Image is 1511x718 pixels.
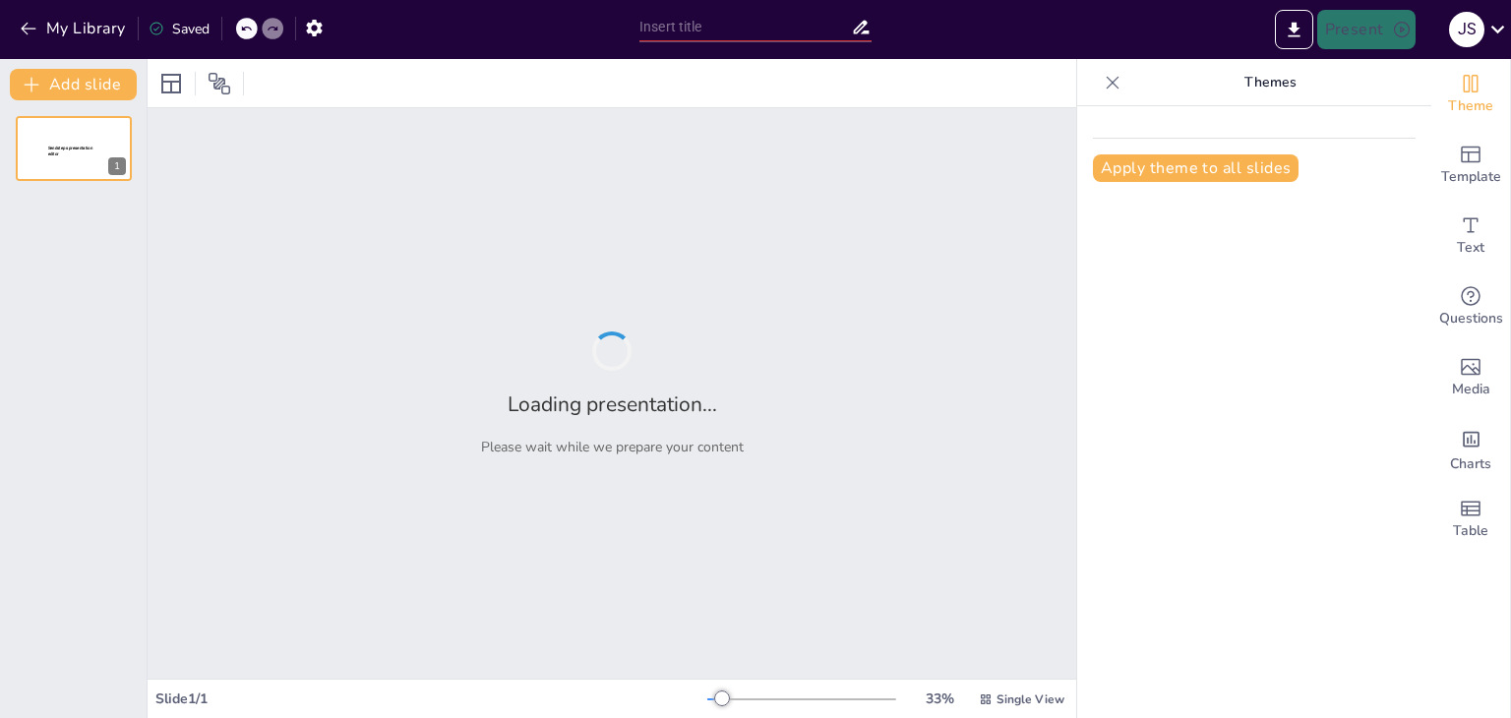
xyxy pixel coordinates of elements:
span: Sendsteps presentation editor [48,146,92,156]
button: Export to PowerPoint [1275,10,1313,49]
div: 33 % [916,689,963,708]
span: Table [1453,520,1488,542]
button: Add slide [10,69,137,100]
p: Please wait while we prepare your content [481,438,744,456]
div: Slide 1 / 1 [155,689,707,708]
p: Themes [1128,59,1412,106]
span: Theme [1448,95,1493,117]
span: Template [1441,166,1501,188]
div: Add text boxes [1431,201,1510,271]
button: J S [1449,10,1484,49]
span: Position [208,72,231,95]
div: Change the overall theme [1431,59,1510,130]
span: Questions [1439,308,1503,329]
div: Saved [149,20,210,38]
div: J S [1449,12,1484,47]
div: Add images, graphics, shapes or video [1431,342,1510,413]
input: Insert title [639,13,851,41]
div: Add charts and graphs [1431,413,1510,484]
button: Present [1317,10,1416,49]
button: Apply theme to all slides [1093,154,1299,182]
span: Charts [1450,453,1491,475]
span: Single View [997,691,1064,707]
div: Layout [155,68,187,99]
div: Add ready made slides [1431,130,1510,201]
span: Media [1452,379,1490,400]
div: Sendsteps presentation editor1 [16,116,132,181]
button: My Library [15,13,134,44]
div: Get real-time input from your audience [1431,271,1510,342]
div: Add a table [1431,484,1510,555]
span: Text [1457,237,1484,259]
div: 1 [108,157,126,175]
h2: Loading presentation... [508,390,717,418]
